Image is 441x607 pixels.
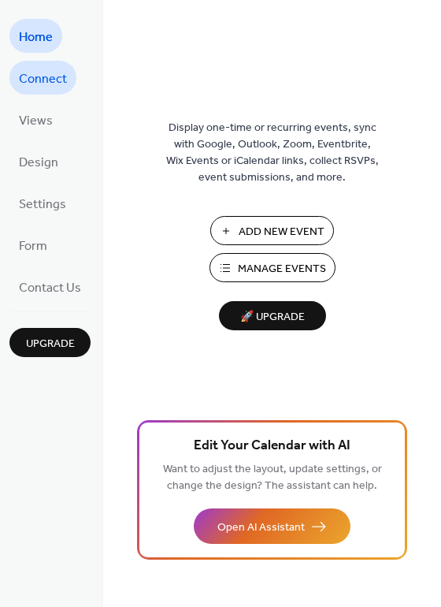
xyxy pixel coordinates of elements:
[239,224,324,240] span: Add New Event
[19,67,67,91] span: Connect
[9,186,76,220] a: Settings
[9,328,91,357] button: Upgrade
[9,228,57,262] a: Form
[19,25,53,50] span: Home
[26,336,75,352] span: Upgrade
[9,61,76,95] a: Connect
[19,151,58,175] span: Design
[194,508,350,544] button: Open AI Assistant
[219,301,326,330] button: 🚀 Upgrade
[166,120,379,186] span: Display one-time or recurring events, sync with Google, Outlook, Zoom, Eventbrite, Wix Events or ...
[19,109,53,133] span: Views
[19,192,66,217] span: Settings
[228,307,317,328] span: 🚀 Upgrade
[9,102,62,136] a: Views
[210,216,334,245] button: Add New Event
[9,19,62,53] a: Home
[19,234,47,259] span: Form
[9,144,68,178] a: Design
[217,519,305,536] span: Open AI Assistant
[194,435,350,457] span: Edit Your Calendar with AI
[209,253,335,282] button: Manage Events
[19,276,81,300] span: Contact Us
[163,459,382,497] span: Want to adjust the layout, update settings, or change the design? The assistant can help.
[9,270,91,303] a: Contact Us
[238,261,326,277] span: Manage Events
